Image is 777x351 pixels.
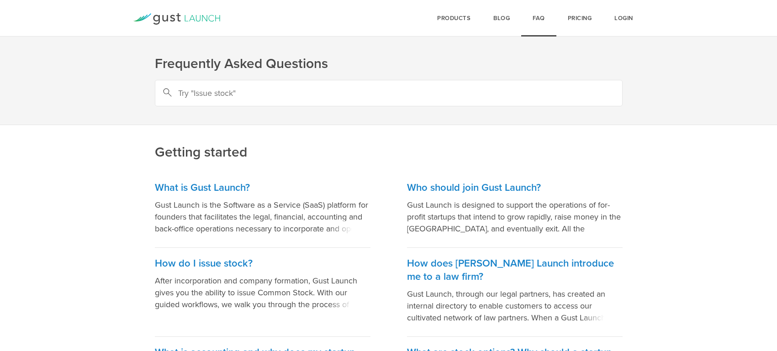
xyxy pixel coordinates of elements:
h3: What is Gust Launch? [155,181,370,194]
h3: How does [PERSON_NAME] Launch introduce me to a law firm? [407,257,623,283]
a: How do I issue stock? After incorporation and company formation, Gust Launch gives you the abilit... [155,248,370,337]
p: Gust Launch, through our legal partners, has created an internal directory to enable customers to... [407,288,623,324]
p: After incorporation and company formation, Gust Launch gives you the ability to issue Common Stoc... [155,275,370,310]
a: What is Gust Launch? Gust Launch is the Software as a Service (SaaS) platform for founders that f... [155,172,370,248]
p: Gust Launch is the Software as a Service (SaaS) platform for founders that facilitates the legal,... [155,199,370,235]
h3: How do I issue stock? [155,257,370,270]
h3: Who should join Gust Launch? [407,181,623,194]
p: Gust Launch is designed to support the operations of for-profit startups that intend to grow rapi... [407,199,623,235]
h1: Frequently Asked Questions [155,55,623,73]
input: Try "Issue stock" [155,80,623,106]
a: Who should join Gust Launch? Gust Launch is designed to support the operations of for-profit star... [407,172,623,248]
a: How does [PERSON_NAME] Launch introduce me to a law firm? Gust Launch, through our legal partners... [407,248,623,337]
h2: Getting started [155,82,623,162]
